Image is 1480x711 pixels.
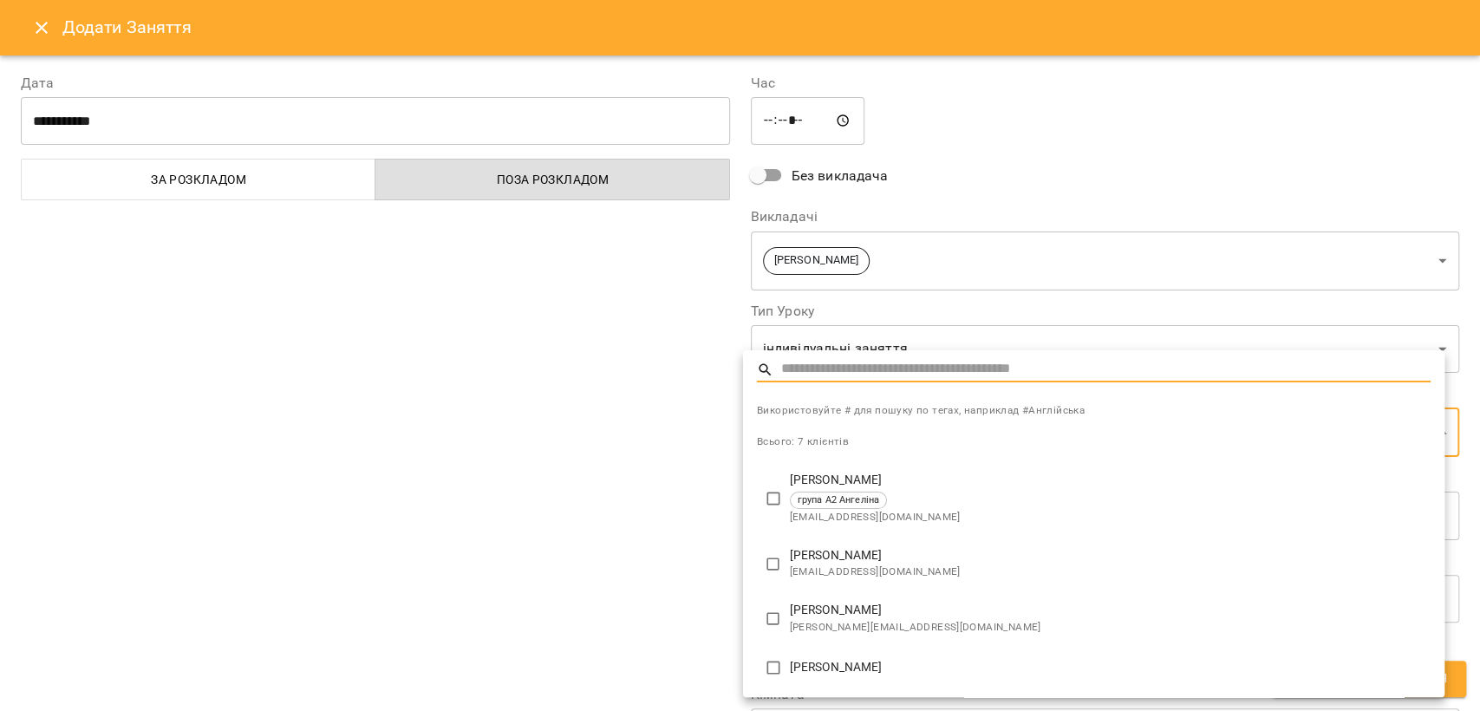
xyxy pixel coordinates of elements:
[790,509,1431,526] span: [EMAIL_ADDRESS][DOMAIN_NAME]
[791,493,887,508] span: група А2 Ангеліна
[790,659,1431,676] p: [PERSON_NAME]
[790,619,1431,636] span: [PERSON_NAME][EMAIL_ADDRESS][DOMAIN_NAME]
[757,435,849,447] span: Всього: 7 клієнтів
[790,547,1431,564] p: [PERSON_NAME]
[790,472,1431,489] p: [PERSON_NAME]
[790,564,1431,581] span: [EMAIL_ADDRESS][DOMAIN_NAME]
[790,602,1431,619] p: [PERSON_NAME]
[757,402,1431,420] span: Використовуйте # для пошуку по тегах, наприклад #Англійська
